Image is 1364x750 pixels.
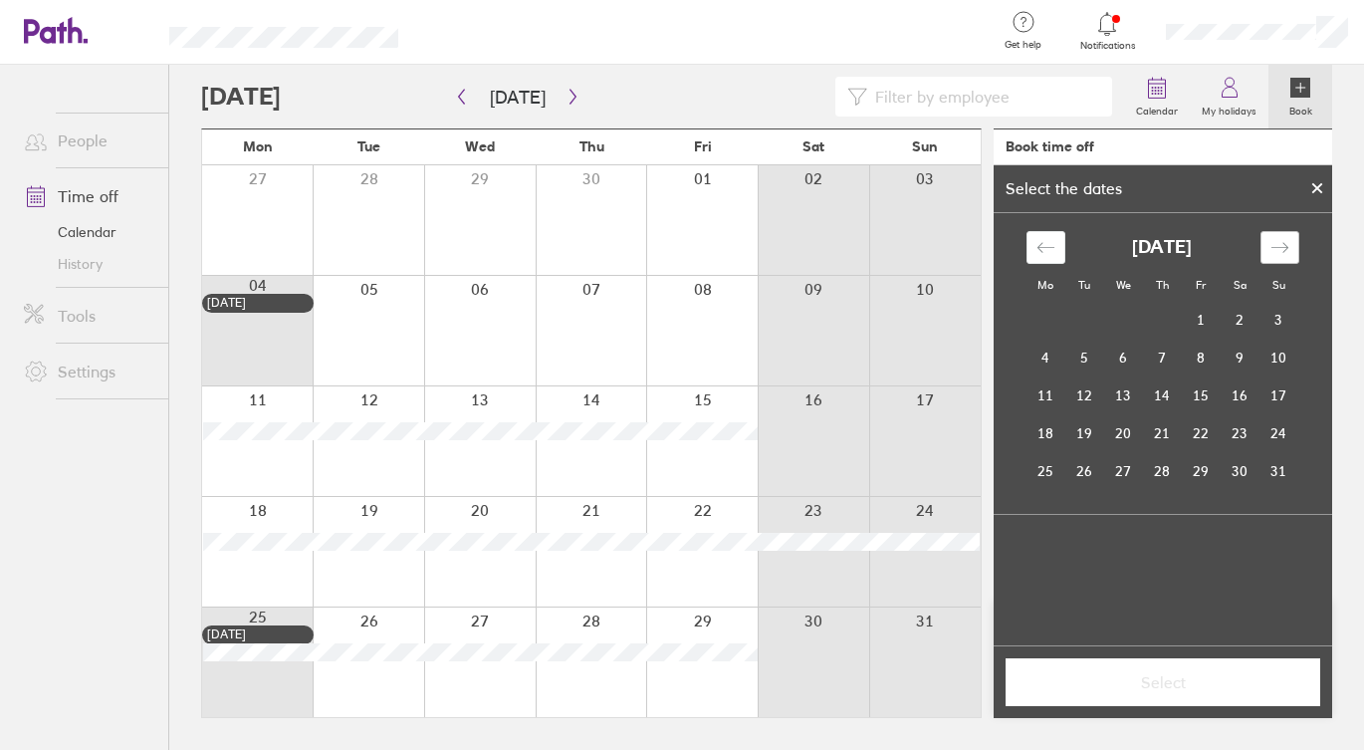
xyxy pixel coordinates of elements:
[1075,40,1140,52] span: Notifications
[1065,339,1104,376] td: Tuesday, August 5, 2025
[994,179,1134,197] div: Select the dates
[1124,65,1190,128] a: Calendar
[1259,339,1298,376] td: Sunday, August 10, 2025
[1065,376,1104,414] td: Tuesday, August 12, 2025
[1124,100,1190,118] label: Calendar
[1182,376,1221,414] td: Friday, August 15, 2025
[1065,452,1104,490] td: Tuesday, August 26, 2025
[207,296,309,310] div: [DATE]
[1259,414,1298,452] td: Sunday, August 24, 2025
[867,78,1100,116] input: Filter by employee
[8,352,168,391] a: Settings
[1156,278,1169,292] small: Th
[694,138,712,154] span: Fri
[1268,65,1332,128] a: Book
[1143,376,1182,414] td: Thursday, August 14, 2025
[1005,213,1321,514] div: Calendar
[8,216,168,248] a: Calendar
[1234,278,1247,292] small: Sa
[1026,452,1065,490] td: Monday, August 25, 2025
[1104,339,1143,376] td: Wednesday, August 6, 2025
[1037,278,1053,292] small: Mo
[1006,138,1094,154] div: Book time off
[1190,100,1268,118] label: My holidays
[1259,376,1298,414] td: Sunday, August 17, 2025
[1182,301,1221,339] td: Friday, August 1, 2025
[579,138,604,154] span: Thu
[357,138,380,154] span: Tue
[243,138,273,154] span: Mon
[1065,414,1104,452] td: Tuesday, August 19, 2025
[1026,414,1065,452] td: Monday, August 18, 2025
[1006,658,1320,706] button: Select
[1190,65,1268,128] a: My holidays
[207,627,309,641] div: [DATE]
[1221,414,1259,452] td: Saturday, August 23, 2025
[1026,339,1065,376] td: Monday, August 4, 2025
[1143,414,1182,452] td: Thursday, August 21, 2025
[465,138,495,154] span: Wed
[8,296,168,336] a: Tools
[1075,10,1140,52] a: Notifications
[912,138,938,154] span: Sun
[1182,452,1221,490] td: Friday, August 29, 2025
[1221,452,1259,490] td: Saturday, August 30, 2025
[1259,301,1298,339] td: Sunday, August 3, 2025
[1221,339,1259,376] td: Saturday, August 9, 2025
[1132,237,1192,258] strong: [DATE]
[8,248,168,280] a: History
[1104,414,1143,452] td: Wednesday, August 20, 2025
[1182,414,1221,452] td: Friday, August 22, 2025
[1272,278,1285,292] small: Su
[1143,452,1182,490] td: Thursday, August 28, 2025
[1221,376,1259,414] td: Saturday, August 16, 2025
[991,39,1055,51] span: Get help
[1116,278,1131,292] small: We
[1026,231,1065,264] div: Move backward to switch to the previous month.
[1277,100,1324,118] label: Book
[1020,673,1306,691] span: Select
[1259,452,1298,490] td: Sunday, August 31, 2025
[474,81,562,114] button: [DATE]
[802,138,824,154] span: Sat
[1182,339,1221,376] td: Friday, August 8, 2025
[1221,301,1259,339] td: Saturday, August 2, 2025
[8,121,168,160] a: People
[1260,231,1299,264] div: Move forward to switch to the next month.
[1026,376,1065,414] td: Monday, August 11, 2025
[1196,278,1206,292] small: Fr
[1104,452,1143,490] td: Wednesday, August 27, 2025
[1078,278,1090,292] small: Tu
[1143,339,1182,376] td: Thursday, August 7, 2025
[1104,376,1143,414] td: Wednesday, August 13, 2025
[8,176,168,216] a: Time off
